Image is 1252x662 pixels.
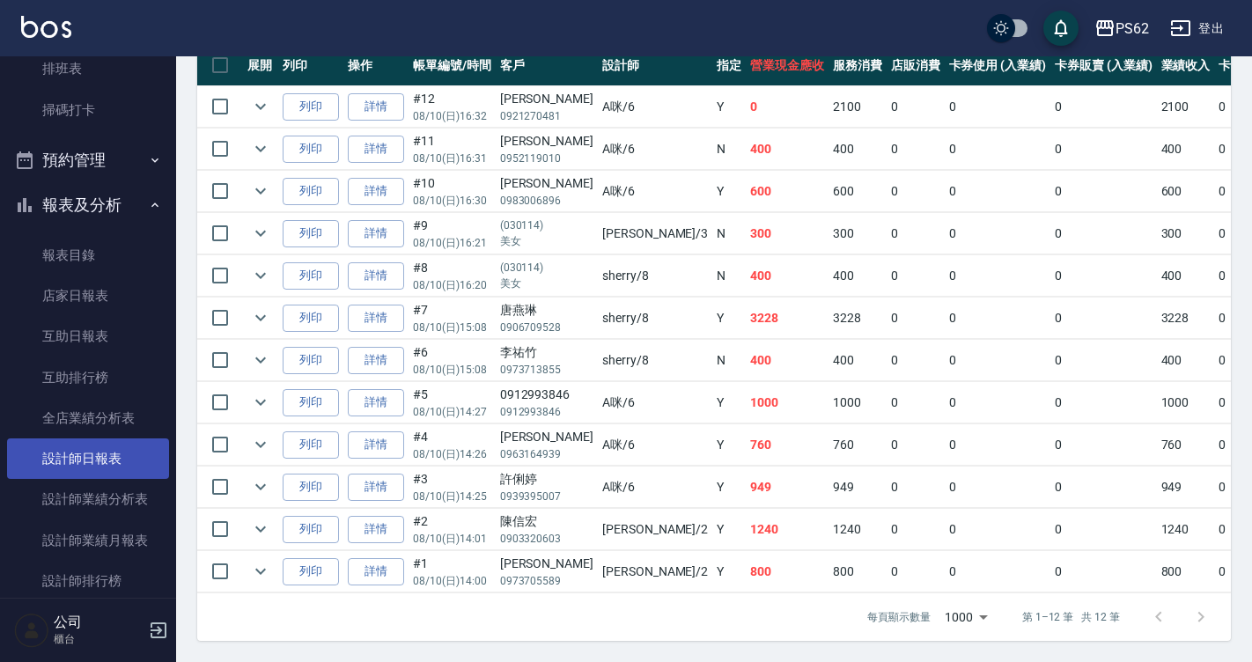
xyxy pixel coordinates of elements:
[500,555,593,573] div: [PERSON_NAME]
[348,558,404,585] a: 詳情
[1050,298,1157,339] td: 0
[283,136,339,163] button: 列印
[283,558,339,585] button: 列印
[887,509,945,550] td: 0
[1157,298,1215,339] td: 3228
[887,424,945,466] td: 0
[278,45,343,86] th: 列印
[7,90,169,130] a: 掃碼打卡
[887,255,945,297] td: 0
[247,305,274,331] button: expand row
[1157,509,1215,550] td: 1240
[409,213,496,254] td: #9
[598,86,712,128] td: A咪 /6
[829,45,887,86] th: 服務消費
[409,382,496,423] td: #5
[413,193,491,209] p: 08/10 (日) 16:30
[1157,340,1215,381] td: 400
[1050,509,1157,550] td: 0
[598,382,712,423] td: A咪 /6
[283,178,339,205] button: 列印
[712,467,746,508] td: Y
[1050,171,1157,212] td: 0
[413,531,491,547] p: 08/10 (日) 14:01
[413,320,491,335] p: 08/10 (日) 15:08
[712,86,746,128] td: Y
[829,424,887,466] td: 760
[348,220,404,247] a: 詳情
[348,474,404,501] a: 詳情
[598,171,712,212] td: A咪 /6
[247,347,274,373] button: expand row
[746,129,829,170] td: 400
[887,45,945,86] th: 店販消費
[247,220,274,246] button: expand row
[945,45,1051,86] th: 卡券使用 (入業績)
[945,86,1051,128] td: 0
[945,467,1051,508] td: 0
[712,340,746,381] td: N
[7,316,169,357] a: 互助日報表
[887,171,945,212] td: 0
[247,93,274,120] button: expand row
[496,45,598,86] th: 客戶
[712,171,746,212] td: Y
[829,129,887,170] td: 400
[829,551,887,592] td: 800
[712,129,746,170] td: N
[1050,551,1157,592] td: 0
[1022,609,1120,625] p: 第 1–12 筆 共 12 筆
[283,474,339,501] button: 列印
[247,262,274,289] button: expand row
[887,551,945,592] td: 0
[409,86,496,128] td: #12
[409,467,496,508] td: #3
[746,45,829,86] th: 營業現金應收
[500,531,593,547] p: 0903320603
[829,86,887,128] td: 2100
[500,193,593,209] p: 0983006896
[500,233,593,249] p: 美女
[938,593,994,641] div: 1000
[409,509,496,550] td: #2
[500,151,593,166] p: 0952119010
[348,516,404,543] a: 詳情
[500,446,593,462] p: 0963164939
[500,489,593,504] p: 0939395007
[500,362,593,378] p: 0973713855
[945,551,1051,592] td: 0
[829,213,887,254] td: 300
[343,45,409,86] th: 操作
[887,298,945,339] td: 0
[247,178,274,204] button: expand row
[247,389,274,416] button: expand row
[7,276,169,316] a: 店家日報表
[21,16,71,38] img: Logo
[247,136,274,162] button: expand row
[413,235,491,251] p: 08/10 (日) 16:21
[409,340,496,381] td: #6
[829,340,887,381] td: 400
[247,516,274,542] button: expand row
[413,277,491,293] p: 08/10 (日) 16:20
[500,108,593,124] p: 0921270481
[598,340,712,381] td: sherry /8
[1050,86,1157,128] td: 0
[829,382,887,423] td: 1000
[500,470,593,489] div: 許俐婷
[712,382,746,423] td: Y
[1157,171,1215,212] td: 600
[1116,18,1149,40] div: PS62
[1050,467,1157,508] td: 0
[7,48,169,89] a: 排班表
[1050,129,1157,170] td: 0
[746,255,829,297] td: 400
[712,509,746,550] td: Y
[500,343,593,362] div: 李祐竹
[7,438,169,479] a: 設計師日報表
[14,613,49,648] img: Person
[409,45,496,86] th: 帳單編號/時間
[746,340,829,381] td: 400
[598,255,712,297] td: sherry /8
[1157,424,1215,466] td: 760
